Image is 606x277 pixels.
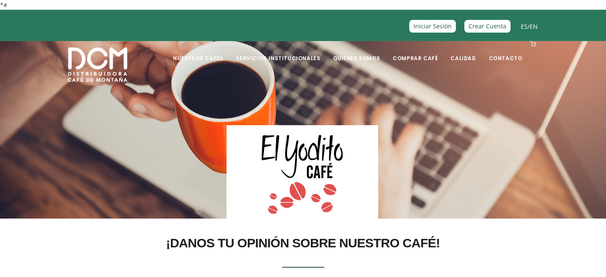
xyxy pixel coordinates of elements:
span: / [521,22,538,31]
a: Quiénes Somos [328,42,385,62]
h2: ¡DANOS TU OPINIÓN SOBRE NUESTRO CAFÉ! [68,231,539,255]
a: EN [530,22,538,30]
a: Nuestros Cafés [168,42,228,62]
a: Iniciar Sesión [409,20,456,32]
a: Servicios Institucionales [231,42,325,62]
a: Contacto [484,42,528,62]
a: Calidad [445,42,481,62]
a: ES [521,22,528,30]
a: Comprar Café [388,42,443,62]
a: Crear Cuenta [464,20,511,32]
